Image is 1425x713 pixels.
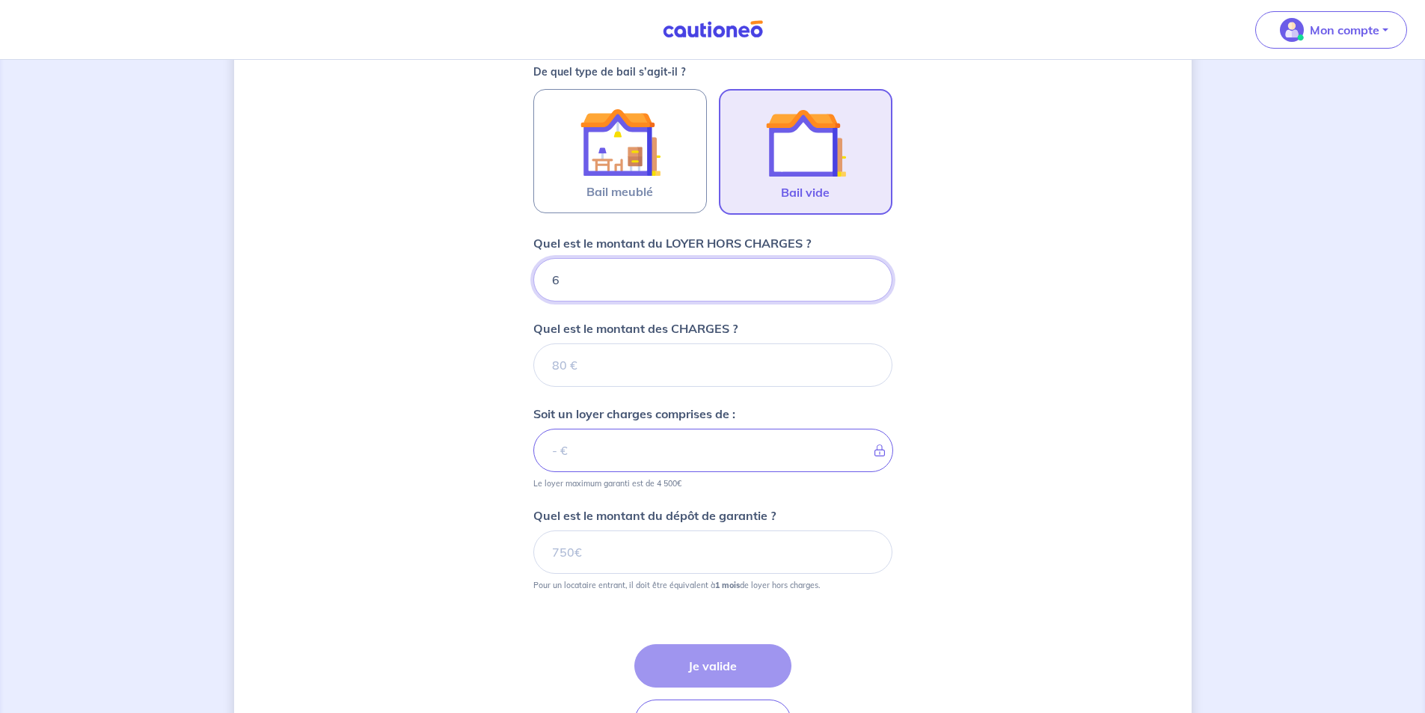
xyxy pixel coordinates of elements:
[533,405,735,423] p: Soit un loyer charges comprises de :
[533,234,811,252] p: Quel est le montant du LOYER HORS CHARGES ?
[533,507,776,524] p: Quel est le montant du dépôt de garantie ?
[765,102,846,183] img: illu_empty_lease.svg
[533,67,892,77] p: De quel type de bail s’agit-il ?
[533,580,820,590] p: Pour un locataire entrant, il doit être équivalent à de loyer hors charges.
[1310,21,1379,39] p: Mon compte
[533,530,892,574] input: 750€
[533,343,892,387] input: 80 €
[715,580,740,590] strong: 1 mois
[533,258,892,302] input: 750€
[1280,18,1304,42] img: illu_account_valid_menu.svg
[657,20,769,39] img: Cautioneo
[580,102,661,183] img: illu_furnished_lease.svg
[533,429,893,472] input: - €
[781,183,830,201] span: Bail vide
[533,319,738,337] p: Quel est le montant des CHARGES ?
[1255,11,1407,49] button: illu_account_valid_menu.svgMon compte
[533,478,681,489] p: Le loyer maximum garanti est de 4 500€
[586,183,653,201] span: Bail meublé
